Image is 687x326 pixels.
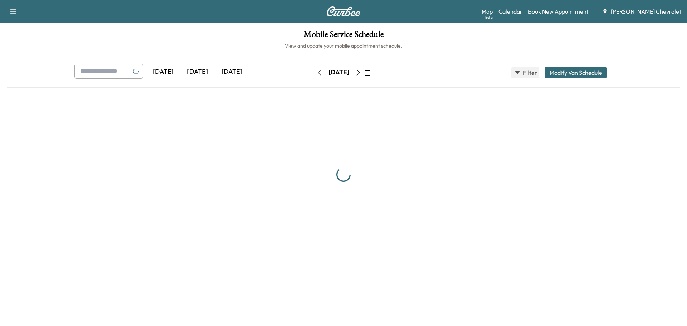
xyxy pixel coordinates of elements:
[523,68,536,77] span: Filter
[545,67,607,78] button: Modify Van Schedule
[326,6,361,16] img: Curbee Logo
[215,64,249,80] div: [DATE]
[511,67,539,78] button: Filter
[485,15,493,20] div: Beta
[328,68,349,77] div: [DATE]
[528,7,589,16] a: Book New Appointment
[482,7,493,16] a: MapBeta
[611,7,681,16] span: [PERSON_NAME] Chevrolet
[7,30,680,42] h1: Mobile Service Schedule
[146,64,180,80] div: [DATE]
[498,7,522,16] a: Calendar
[7,42,680,49] h6: View and update your mobile appointment schedule.
[180,64,215,80] div: [DATE]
